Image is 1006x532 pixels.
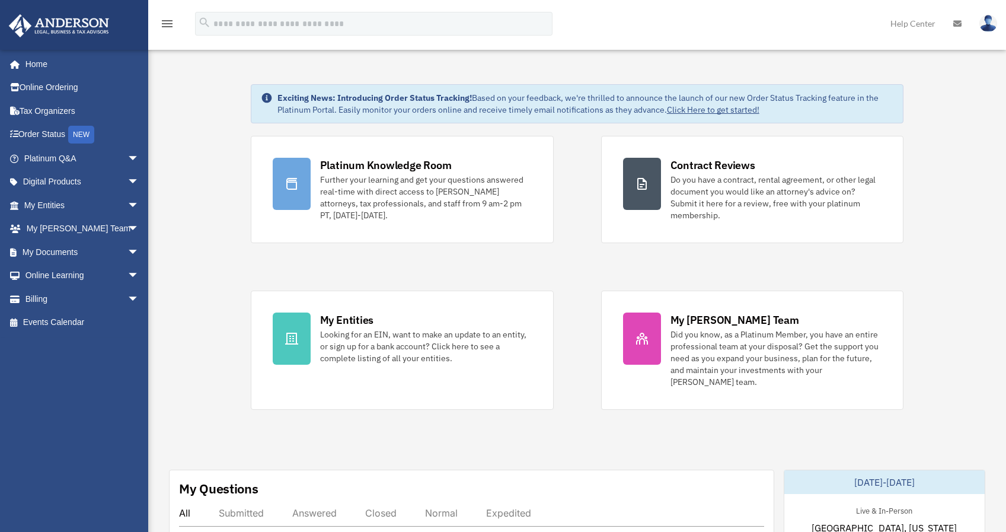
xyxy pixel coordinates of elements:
[8,170,157,194] a: Digital Productsarrow_drop_down
[670,329,882,388] div: Did you know, as a Platinum Member, you have an entire professional team at your disposal? Get th...
[8,52,151,76] a: Home
[8,123,157,147] a: Order StatusNEW
[160,17,174,31] i: menu
[320,329,532,364] div: Looking for an EIN, want to make an update to an entity, or sign up for a bank account? Click her...
[68,126,94,144] div: NEW
[8,217,157,241] a: My [PERSON_NAME] Teamarrow_drop_down
[979,15,997,32] img: User Pic
[8,99,157,123] a: Tax Organizers
[127,217,151,241] span: arrow_drop_down
[486,507,531,519] div: Expedited
[127,240,151,265] span: arrow_drop_down
[127,264,151,288] span: arrow_drop_down
[8,240,157,264] a: My Documentsarrow_drop_down
[127,146,151,171] span: arrow_drop_down
[8,146,157,170] a: Platinum Q&Aarrow_drop_down
[251,136,554,243] a: Platinum Knowledge Room Further your learning and get your questions answered real-time with dire...
[320,174,532,221] div: Further your learning and get your questions answered real-time with direct access to [PERSON_NAM...
[8,193,157,217] a: My Entitiesarrow_drop_down
[601,136,904,243] a: Contract Reviews Do you have a contract, rental agreement, or other legal document you would like...
[847,504,922,516] div: Live & In-Person
[219,507,264,519] div: Submitted
[160,21,174,31] a: menu
[670,158,755,173] div: Contract Reviews
[8,311,157,335] a: Events Calendar
[198,16,211,29] i: search
[670,313,799,327] div: My [PERSON_NAME] Team
[320,313,373,327] div: My Entities
[667,104,759,115] a: Click Here to get started!
[127,170,151,195] span: arrow_drop_down
[127,193,151,218] span: arrow_drop_down
[8,264,157,288] a: Online Learningarrow_drop_down
[670,174,882,221] div: Do you have a contract, rental agreement, or other legal document you would like an attorney's ad...
[365,507,397,519] div: Closed
[8,76,157,100] a: Online Ordering
[251,291,554,410] a: My Entities Looking for an EIN, want to make an update to an entity, or sign up for a bank accoun...
[179,480,258,498] div: My Questions
[784,470,985,494] div: [DATE]-[DATE]
[277,93,472,103] strong: Exciting News: Introducing Order Status Tracking!
[425,507,458,519] div: Normal
[601,291,904,410] a: My [PERSON_NAME] Team Did you know, as a Platinum Member, you have an entire professional team at...
[5,14,113,37] img: Anderson Advisors Platinum Portal
[320,158,452,173] div: Platinum Knowledge Room
[277,92,894,116] div: Based on your feedback, we're thrilled to announce the launch of our new Order Status Tracking fe...
[8,287,157,311] a: Billingarrow_drop_down
[179,507,190,519] div: All
[127,287,151,311] span: arrow_drop_down
[292,507,337,519] div: Answered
